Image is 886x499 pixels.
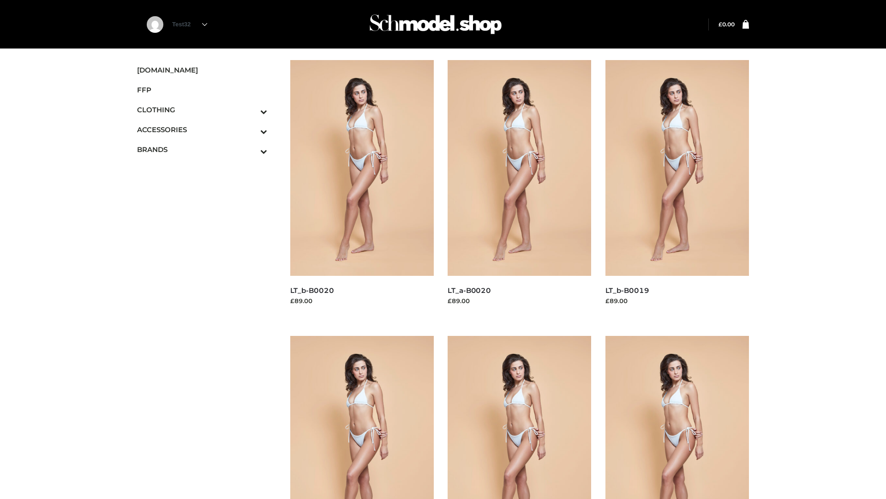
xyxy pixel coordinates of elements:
a: FFP [137,80,267,100]
div: £89.00 [448,296,592,305]
a: £0.00 [718,21,735,28]
a: LT_b-B0019 [605,286,649,295]
a: LT_b-B0020 [290,286,334,295]
a: [DOMAIN_NAME] [137,60,267,80]
div: £89.00 [290,296,434,305]
a: LT_a-B0020 [448,286,491,295]
a: Read more [605,307,640,314]
span: £ [718,21,722,28]
span: CLOTHING [137,104,267,115]
a: Read more [448,307,482,314]
a: Test32 [172,21,207,28]
span: FFP [137,85,267,95]
a: CLOTHINGToggle Submenu [137,100,267,120]
span: [DOMAIN_NAME] [137,65,267,75]
div: £89.00 [605,296,749,305]
a: ACCESSORIESToggle Submenu [137,120,267,140]
bdi: 0.00 [718,21,735,28]
span: ACCESSORIES [137,124,267,135]
button: Toggle Submenu [235,120,267,140]
button: Toggle Submenu [235,140,267,159]
a: Read more [290,307,324,314]
button: Toggle Submenu [235,100,267,120]
a: BRANDSToggle Submenu [137,140,267,159]
img: Schmodel Admin 964 [366,6,505,43]
span: BRANDS [137,144,267,155]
